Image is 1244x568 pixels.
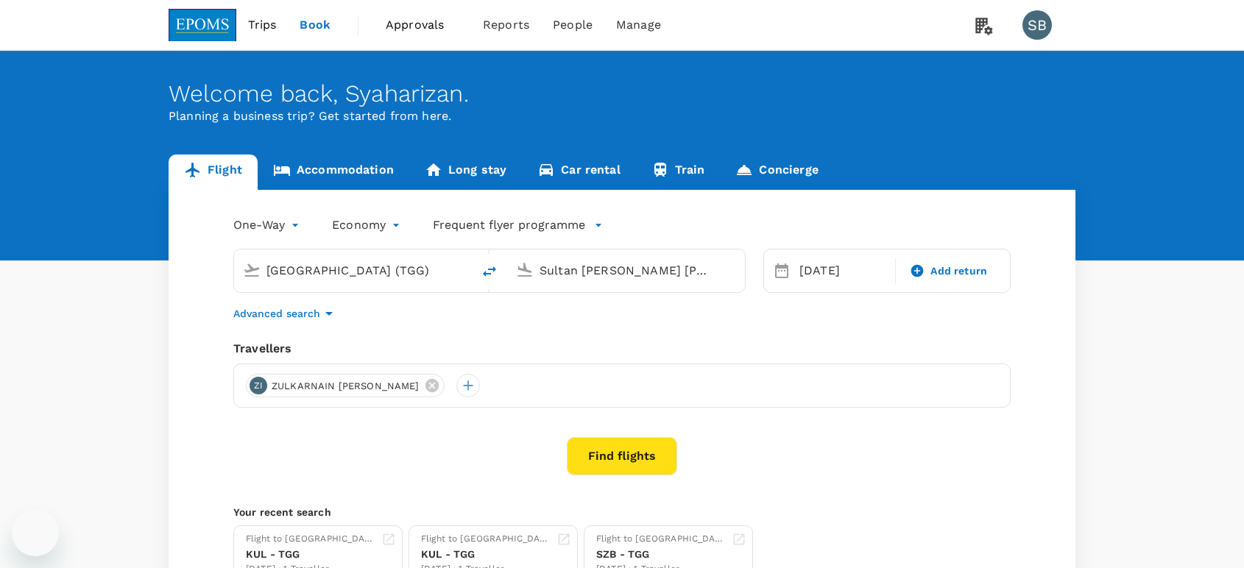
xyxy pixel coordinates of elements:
a: Accommodation [258,155,409,190]
input: Depart from [266,259,441,282]
iframe: Button to launch messaging window [12,509,59,556]
a: Concierge [720,155,833,190]
button: Find flights [567,437,677,475]
span: ZULKARNAIN [PERSON_NAME] [263,379,428,394]
div: Flight to [GEOGRAPHIC_DATA] [596,532,726,547]
span: Approvals [386,16,459,34]
img: EPOMS SDN BHD [169,9,236,41]
div: ZIZULKARNAIN [PERSON_NAME] [246,374,445,397]
div: KUL - TGG [246,547,375,562]
a: Flight [169,155,258,190]
button: Advanced search [233,305,338,322]
div: One-Way [233,213,303,237]
div: Flight to [GEOGRAPHIC_DATA] [246,532,375,547]
a: Long stay [409,155,522,190]
div: Economy [332,213,403,237]
span: Trips [248,16,277,34]
p: Your recent search [233,505,1011,519]
p: Advanced search [233,306,320,321]
span: Manage [616,16,661,34]
span: Book [300,16,331,34]
div: Travellers [233,340,1011,358]
a: Train [636,155,721,190]
div: ZI [250,377,267,394]
button: delete [472,254,507,289]
span: People [553,16,593,34]
button: Open [462,269,464,271]
div: Welcome back , Syaharizan . [169,80,1075,107]
p: Frequent flyer programme [433,216,585,234]
div: KUL - TGG [421,547,551,562]
div: SB [1022,10,1052,40]
button: Open [735,269,738,271]
a: Car rental [522,155,636,190]
input: Going to [540,259,714,282]
p: Planning a business trip? Get started from here. [169,107,1075,125]
div: Flight to [GEOGRAPHIC_DATA] [421,532,551,547]
div: SZB - TGG [596,547,726,562]
span: Reports [483,16,529,34]
div: [DATE] [794,256,892,285]
button: Frequent flyer programme [433,216,603,234]
span: Add return [930,263,987,279]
